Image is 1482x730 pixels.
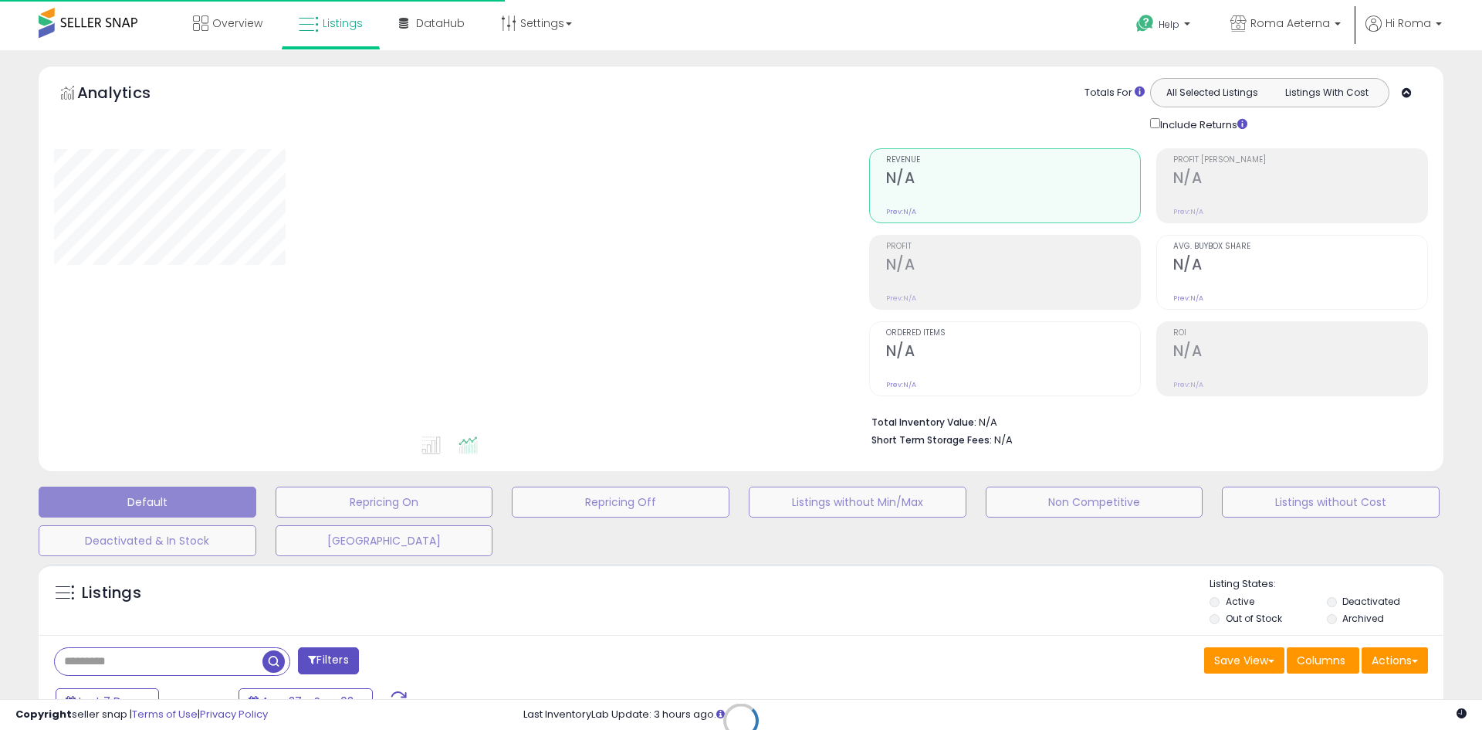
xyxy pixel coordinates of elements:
span: Roma Aeterna [1250,15,1330,31]
h2: N/A [886,256,1140,277]
a: Help [1124,2,1206,50]
small: Prev: N/A [1173,207,1203,216]
span: Help [1159,18,1179,31]
span: Avg. Buybox Share [1173,243,1427,251]
button: Default [39,487,256,518]
span: Hi Roma [1386,15,1431,31]
span: ROI [1173,329,1427,338]
b: Total Inventory Value: [871,416,976,429]
button: Listings without Min/Max [749,487,966,518]
h2: N/A [1173,342,1427,363]
small: Prev: N/A [1173,294,1203,303]
div: seller snap | | [15,708,268,722]
h2: N/A [1173,256,1427,277]
span: Revenue [886,156,1140,165]
i: Get Help [1135,14,1155,33]
strong: Copyright [15,707,72,722]
h5: Analytics [77,82,181,107]
small: Prev: N/A [886,294,916,303]
span: DataHub [416,15,465,31]
a: Hi Roma [1365,15,1442,50]
div: Totals For [1084,86,1145,100]
b: Short Term Storage Fees: [871,433,992,446]
small: Prev: N/A [886,207,916,216]
small: Prev: N/A [1173,380,1203,389]
span: Overview [212,15,262,31]
h2: N/A [886,342,1140,363]
span: Profit [PERSON_NAME] [1173,156,1427,165]
button: Repricing On [276,487,493,518]
button: [GEOGRAPHIC_DATA] [276,525,493,556]
div: Include Returns [1139,115,1266,133]
li: N/A [871,412,1416,430]
button: Listings without Cost [1222,487,1440,518]
h2: N/A [886,169,1140,190]
button: Deactivated & In Stock [39,525,256,556]
span: N/A [994,433,1013,447]
button: All Selected Listings [1155,83,1270,103]
span: Profit [886,243,1140,251]
span: Listings [323,15,363,31]
span: Ordered Items [886,329,1140,338]
small: Prev: N/A [886,380,916,389]
h2: N/A [1173,169,1427,190]
button: Listings With Cost [1269,83,1384,103]
button: Repricing Off [512,487,729,518]
button: Non Competitive [986,487,1203,518]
